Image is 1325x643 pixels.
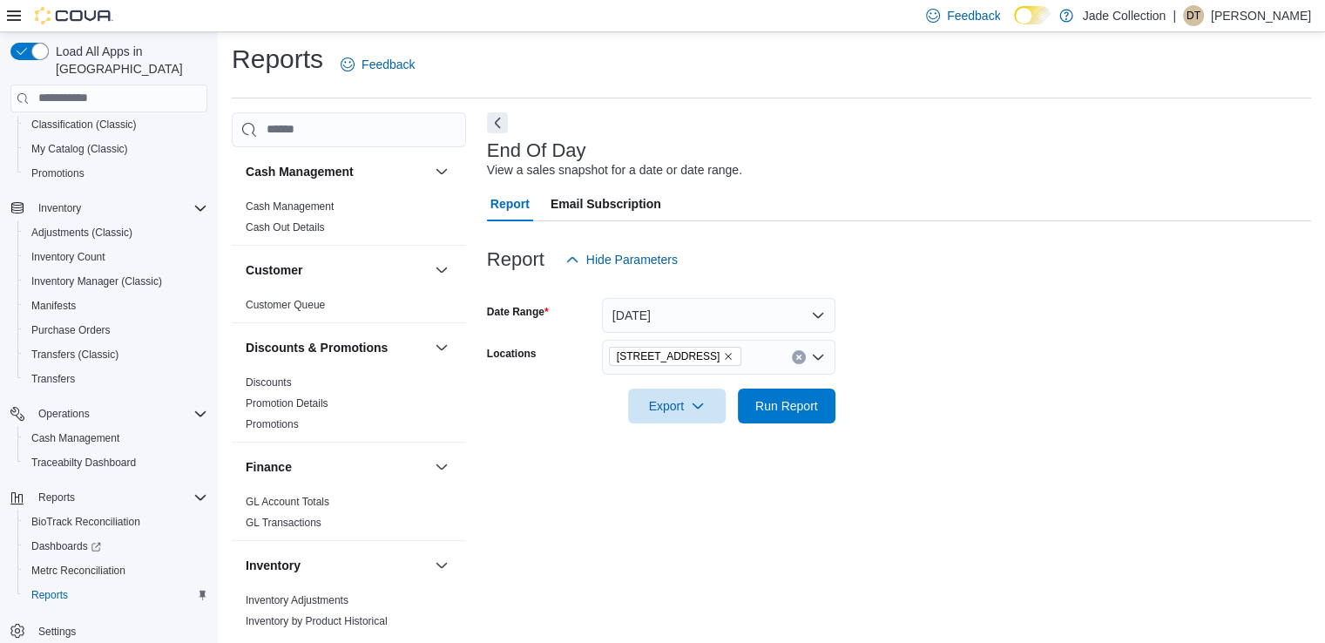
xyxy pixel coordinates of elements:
button: Inventory [431,555,452,576]
span: Adjustments (Classic) [31,226,132,240]
a: Adjustments (Classic) [24,222,139,243]
span: Cash Out Details [246,220,325,234]
span: Traceabilty Dashboard [24,452,207,473]
button: Reports [3,485,214,510]
button: Inventory Count [17,245,214,269]
span: Transfers [31,372,75,386]
span: Email Subscription [551,186,661,221]
label: Date Range [487,305,549,319]
a: Dashboards [24,536,108,557]
a: Promotions [24,163,91,184]
span: Metrc Reconciliation [24,560,207,581]
span: My Catalog (Classic) [31,142,128,156]
span: Purchase Orders [24,320,207,341]
a: Cash Out Details [246,221,325,234]
span: Inventory Manager (Classic) [24,271,207,292]
span: Inventory [38,201,81,215]
h1: Reports [232,42,323,77]
button: Inventory [3,196,214,220]
span: Cash Management [31,431,119,445]
a: GL Account Totals [246,496,329,508]
a: Purchase Orders [24,320,118,341]
span: Dark Mode [1014,24,1015,25]
a: Transfers (Classic) [24,344,125,365]
span: Report [490,186,530,221]
span: Reports [38,491,75,504]
span: 1098 East Main St. [609,347,742,366]
button: Next [487,112,508,133]
p: | [1173,5,1176,26]
span: Operations [31,403,207,424]
span: Reports [24,585,207,606]
h3: Inventory [246,557,301,574]
a: Classification (Classic) [24,114,144,135]
a: Inventory by Product Historical [246,615,388,627]
button: Export [628,389,726,423]
button: Cash Management [246,163,428,180]
a: Dashboards [17,534,214,558]
span: BioTrack Reconciliation [24,511,207,532]
a: Promotion Details [246,397,328,409]
a: Metrc Reconciliation [24,560,132,581]
button: Customer [246,261,428,279]
a: GL Transactions [246,517,321,529]
span: Manifests [31,299,76,313]
button: Discounts & Promotions [246,339,428,356]
button: Run Report [738,389,835,423]
a: BioTrack Reconciliation [24,511,147,532]
button: Reports [17,583,214,607]
h3: Customer [246,261,302,279]
span: Cash Management [246,200,334,213]
a: Inventory Count [24,247,112,267]
a: Traceabilty Dashboard [24,452,143,473]
button: Metrc Reconciliation [17,558,214,583]
h3: Report [487,249,544,270]
button: Settings [3,618,214,643]
button: Transfers (Classic) [17,342,214,367]
button: Cash Management [17,426,214,450]
button: Inventory Manager (Classic) [17,269,214,294]
button: Adjustments (Classic) [17,220,214,245]
button: Purchase Orders [17,318,214,342]
button: Promotions [17,161,214,186]
span: Purchase Orders [31,323,111,337]
img: Cova [35,7,113,24]
button: Finance [246,458,428,476]
span: My Catalog (Classic) [24,139,207,159]
a: Inventory Manager (Classic) [24,271,169,292]
button: [DATE] [602,298,835,333]
h3: Discounts & Promotions [246,339,388,356]
button: Discounts & Promotions [431,337,452,358]
span: BioTrack Reconciliation [31,515,140,529]
span: Inventory Count [31,250,105,264]
button: Operations [3,402,214,426]
span: Promotion Details [246,396,328,410]
span: Inventory Adjustments [246,593,348,607]
button: Operations [31,403,97,424]
span: Operations [38,407,90,421]
span: Reports [31,588,68,602]
div: Customer [232,294,466,322]
button: Finance [431,457,452,477]
span: Inventory by Product Historical [246,614,388,628]
p: [PERSON_NAME] [1211,5,1311,26]
button: Hide Parameters [558,242,685,277]
button: Inventory [31,198,88,219]
span: Transfers (Classic) [24,344,207,365]
div: Finance [232,491,466,540]
span: Export [639,389,715,423]
span: DT [1186,5,1200,26]
div: View a sales snapshot for a date or date range. [487,161,742,179]
div: Cash Management [232,196,466,245]
span: Promotions [24,163,207,184]
a: Customer Queue [246,299,325,311]
a: Manifests [24,295,83,316]
a: My Catalog (Classic) [24,139,135,159]
a: Cash Management [24,428,126,449]
a: Promotions [246,418,299,430]
h3: Cash Management [246,163,354,180]
span: GL Account Totals [246,495,329,509]
div: Discounts & Promotions [232,372,466,442]
button: My Catalog (Classic) [17,137,214,161]
a: Settings [31,621,83,642]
